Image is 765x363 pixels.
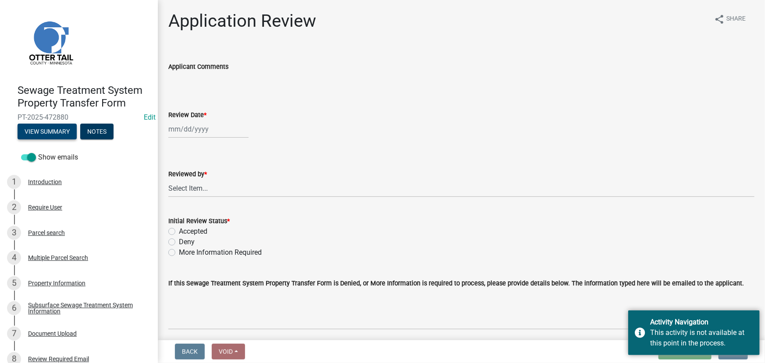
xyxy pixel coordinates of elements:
[7,276,21,290] div: 5
[18,124,77,139] button: View Summary
[212,344,245,359] button: Void
[7,251,21,265] div: 4
[175,344,205,359] button: Back
[28,331,77,337] div: Document Upload
[28,204,62,210] div: Require User
[7,301,21,315] div: 6
[144,113,156,121] a: Edit
[7,175,21,189] div: 1
[650,327,753,349] div: This activity is not available at this point in the process.
[179,247,262,258] label: More Information Required
[179,237,195,247] label: Deny
[707,11,753,28] button: shareShare
[18,128,77,135] wm-modal-confirm: Summary
[80,128,114,135] wm-modal-confirm: Notes
[28,302,144,314] div: Subsurface Sewage Treatment System Information
[650,317,753,327] div: Activity Navigation
[168,64,228,70] label: Applicant Comments
[219,348,233,355] span: Void
[168,11,316,32] h1: Application Review
[18,113,140,121] span: PT-2025-472880
[28,230,65,236] div: Parcel search
[28,280,85,286] div: Property Information
[168,218,230,224] label: Initial Review Status
[18,84,151,110] h4: Sewage Treatment System Property Transfer Form
[7,200,21,214] div: 2
[144,113,156,121] wm-modal-confirm: Edit Application Number
[168,112,206,118] label: Review Date
[714,14,725,25] i: share
[28,179,62,185] div: Introduction
[18,9,83,75] img: Otter Tail County, Minnesota
[168,171,207,178] label: Reviewed by
[21,152,78,163] label: Show emails
[28,356,89,362] div: Review Required Email
[726,14,746,25] span: Share
[168,281,744,287] label: If this Sewage Treatment System Property Transfer Form is Denied, or More Information is required...
[7,226,21,240] div: 3
[168,120,249,138] input: mm/dd/yyyy
[28,255,88,261] div: Multiple Parcel Search
[182,348,198,355] span: Back
[7,327,21,341] div: 7
[179,226,207,237] label: Accepted
[80,124,114,139] button: Notes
